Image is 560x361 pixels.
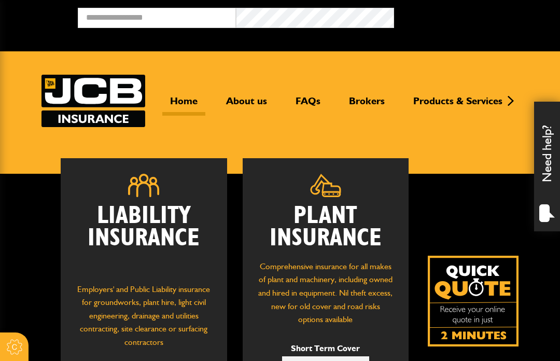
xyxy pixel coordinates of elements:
button: Broker Login [394,8,552,24]
img: Quick Quote [428,256,519,346]
a: Products & Services [405,95,510,116]
img: JCB Insurance Services logo [41,75,145,127]
a: Get your insurance quote isn just 2-minutes [428,256,519,346]
div: Need help? [534,102,560,231]
p: Comprehensive insurance for all makes of plant and machinery, including owned and hired in equipm... [258,260,393,326]
a: Home [162,95,205,116]
a: JCB Insurance Services [41,75,145,127]
h2: Liability Insurance [76,205,211,272]
a: About us [218,95,275,116]
h2: Plant Insurance [258,205,393,249]
a: FAQs [288,95,328,116]
p: Short Term Cover [282,342,369,355]
a: Brokers [341,95,393,116]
